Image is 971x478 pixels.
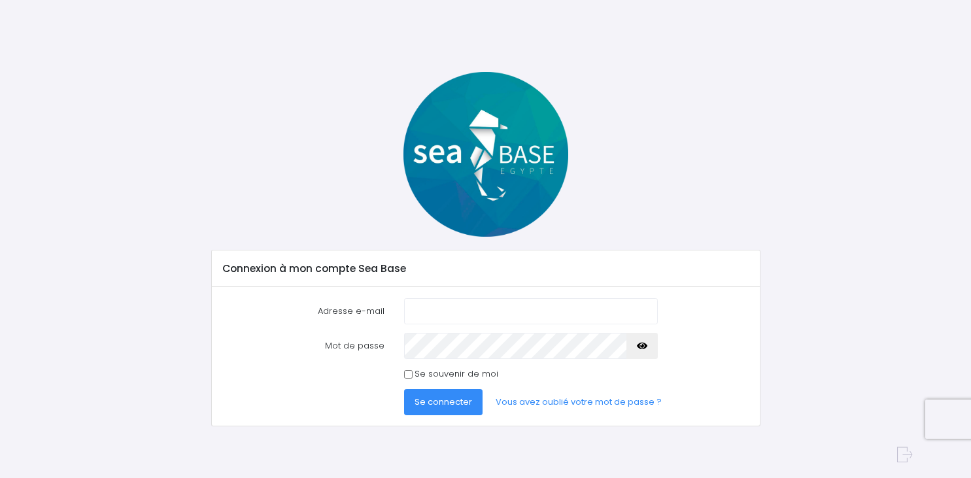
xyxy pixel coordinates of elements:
label: Adresse e-mail [213,298,394,324]
span: Se connecter [415,396,472,408]
a: Vous avez oublié votre mot de passe ? [485,389,672,415]
button: Se connecter [404,389,483,415]
label: Se souvenir de moi [415,367,498,381]
div: Connexion à mon compte Sea Base [212,250,760,287]
label: Mot de passe [213,333,394,359]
